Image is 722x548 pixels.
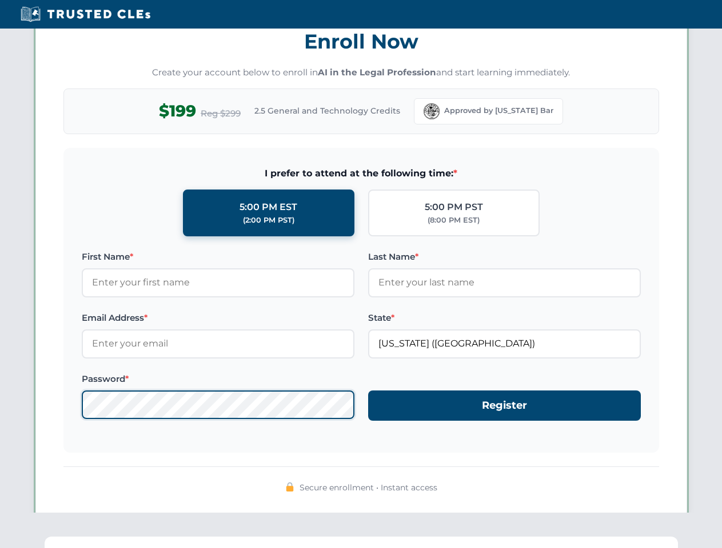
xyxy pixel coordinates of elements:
[368,329,641,358] input: Florida (FL)
[428,215,480,226] div: (8:00 PM EST)
[82,250,354,264] label: First Name
[82,329,354,358] input: Enter your email
[63,66,659,79] p: Create your account below to enroll in and start learning immediately.
[368,311,641,325] label: State
[424,103,440,119] img: Florida Bar
[368,390,641,421] button: Register
[82,166,641,181] span: I prefer to attend at the following time:
[318,67,436,78] strong: AI in the Legal Profession
[444,105,553,116] span: Approved by [US_STATE] Bar
[63,23,659,59] h3: Enroll Now
[201,107,241,120] span: Reg $299
[159,98,196,124] span: $199
[82,268,354,297] input: Enter your first name
[82,372,354,386] label: Password
[300,481,437,494] span: Secure enrollment • Instant access
[243,215,294,226] div: (2:00 PM PST)
[368,268,641,297] input: Enter your last name
[368,250,641,264] label: Last Name
[425,200,483,215] div: 5:00 PM PST
[285,482,294,491] img: 🔒
[82,311,354,325] label: Email Address
[17,6,154,23] img: Trusted CLEs
[254,104,400,117] span: 2.5 General and Technology Credits
[240,200,297,215] div: 5:00 PM EST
